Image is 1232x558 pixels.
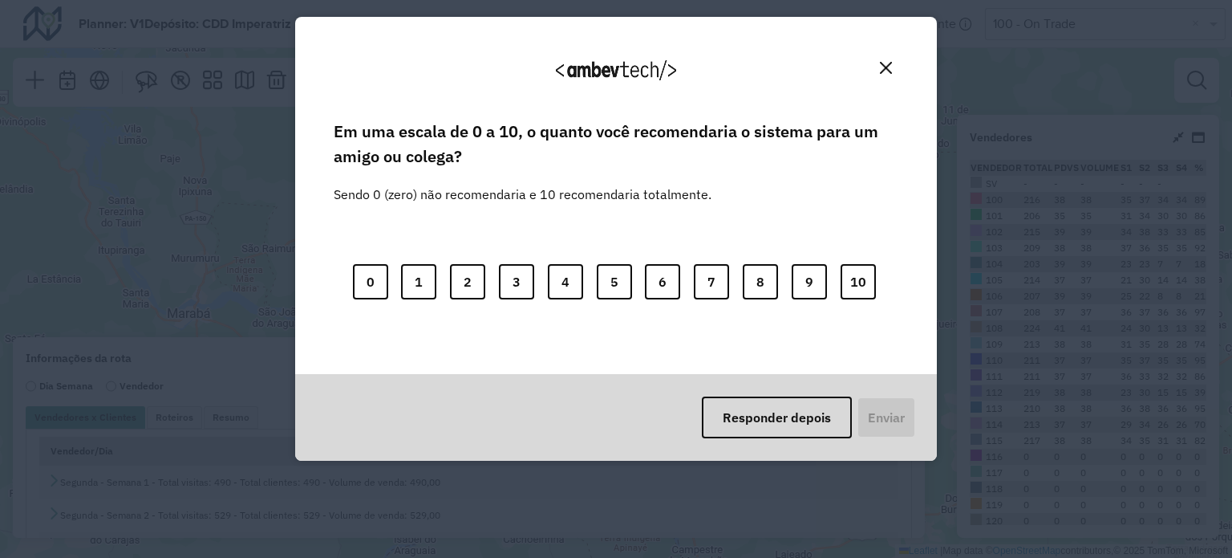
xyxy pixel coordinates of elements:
button: Responder depois [702,397,852,438]
label: Em uma escala de 0 a 10, o quanto você recomendaria o sistema para um amigo ou colega? [334,120,898,169]
label: Sendo 0 (zero) não recomendaria e 10 recomendaria totalmente. [334,165,711,204]
button: 2 [450,264,485,299]
button: 1 [401,264,436,299]
button: 0 [353,264,388,299]
img: Logo Ambevtech [556,60,676,80]
button: 5 [597,264,632,299]
button: 8 [743,264,778,299]
button: Close [873,55,898,80]
button: 6 [645,264,680,299]
button: 7 [694,264,729,299]
button: 3 [499,264,534,299]
button: 10 [841,264,876,299]
button: 9 [792,264,827,299]
img: Close [880,62,892,74]
button: 4 [548,264,583,299]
